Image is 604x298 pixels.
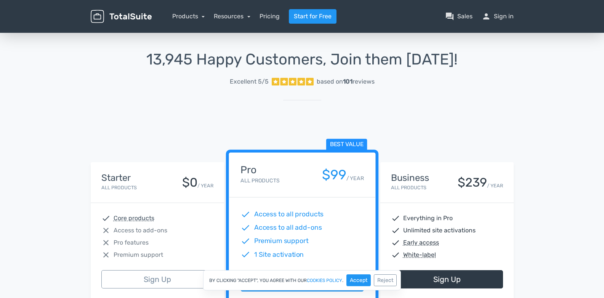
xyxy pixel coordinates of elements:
h4: Pro [240,164,279,176]
span: Unlimited site activations [403,226,476,235]
div: based on reviews [317,77,375,86]
span: Premium support [114,250,163,259]
abbr: White-label [403,250,436,259]
small: / YEAR [197,182,213,189]
span: question_answer [445,12,454,21]
span: check [240,223,250,233]
abbr: Early access [403,238,439,247]
span: check [391,214,400,223]
span: Best value [326,139,367,151]
a: Excellent 5/5 based on101reviews [91,74,514,89]
span: Everything in Pro [403,214,453,223]
a: personSign in [482,12,514,21]
a: question_answerSales [445,12,473,21]
small: All Products [240,177,279,184]
span: check [240,209,250,219]
span: Access to all products [254,209,324,219]
span: person [482,12,491,21]
h4: Business [391,173,429,183]
h4: Starter [101,173,137,183]
span: Pro features [114,238,149,247]
span: close [101,238,111,247]
span: check [101,214,111,223]
h1: 13,945 Happy Customers, Join them [DATE]! [91,51,514,68]
div: $99 [322,168,346,182]
small: All Products [101,185,137,190]
span: Access to add-ons [114,226,167,235]
strong: 101 [343,78,352,85]
span: 1 Site activation [254,250,304,259]
span: check [240,236,250,246]
span: check [391,226,400,235]
button: Reject [374,274,397,286]
img: TotalSuite for WordPress [91,10,152,23]
small: / YEAR [487,182,503,189]
span: close [101,250,111,259]
a: Pricing [260,12,280,21]
div: $239 [458,176,487,189]
small: / YEAR [346,174,364,182]
span: close [101,226,111,235]
span: check [240,250,250,259]
a: Start for Free [289,9,336,24]
span: Premium support [254,236,308,246]
span: Excellent 5/5 [230,77,269,86]
a: Products [172,13,205,20]
abbr: Core products [114,214,154,223]
div: $0 [182,176,197,189]
div: By clicking "Accept", you agree with our . [203,270,401,290]
small: All Products [391,185,426,190]
span: Access to all add-ons [254,223,322,233]
span: check [391,250,400,259]
a: cookies policy [307,278,342,283]
button: Accept [346,274,371,286]
span: check [391,238,400,247]
a: Resources [214,13,250,20]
